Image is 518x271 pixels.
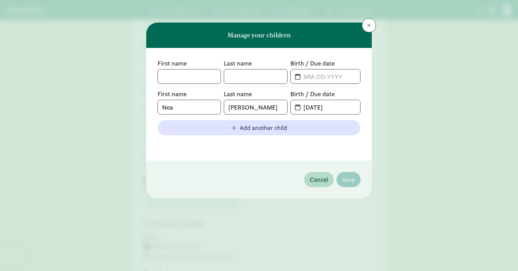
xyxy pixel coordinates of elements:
button: Add another child [158,120,360,135]
input: MM-DD-YYYY [299,100,360,114]
span: Save [342,175,355,184]
button: Cancel [304,172,334,187]
label: Last name [224,90,287,98]
label: First name [158,59,221,68]
label: Birth / Due date [290,59,360,68]
label: Birth / Due date [290,90,360,98]
button: Save [337,172,360,187]
input: MM-DD-YYYY [299,69,360,84]
span: Cancel [310,175,328,184]
label: First name [158,90,221,98]
span: Add another child [240,123,287,133]
label: Last name [224,59,287,68]
h6: Manage your children [228,32,291,39]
